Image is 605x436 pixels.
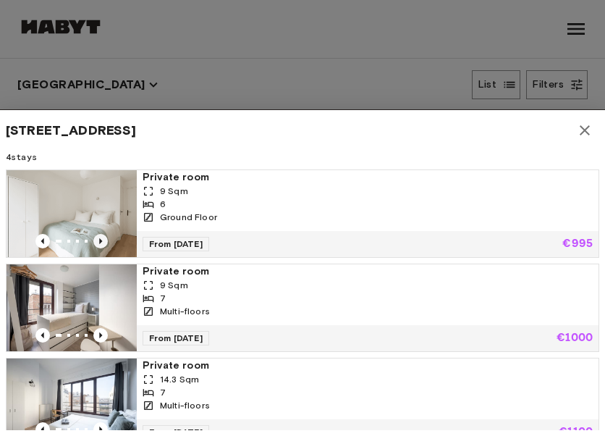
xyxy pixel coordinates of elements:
[6,122,136,139] span: [STREET_ADDRESS]
[562,238,593,250] p: €995
[160,386,166,399] span: 7
[160,373,199,386] span: 14.3 Sqm
[160,211,217,224] span: Ground Floor
[557,332,593,344] p: €1000
[160,305,210,318] span: Multi-floors
[35,234,50,248] button: Previous image
[7,264,137,351] img: Marketing picture of unit FR-18-001-001-01H
[6,151,599,164] span: 4 stays
[143,237,209,251] span: From [DATE]
[6,169,599,258] a: Marketing picture of unit FR-18-001-002-05Previous imagePrevious imagePrivate room9 Sqm6Ground Fl...
[143,170,593,185] span: Private room
[143,359,593,373] span: Private room
[93,328,108,343] button: Previous image
[160,185,188,198] span: 9 Sqm
[35,328,50,343] button: Previous image
[160,399,210,412] span: Multi-floors
[160,279,188,292] span: 9 Sqm
[143,264,593,279] span: Private room
[7,170,137,257] img: Marketing picture of unit FR-18-001-002-05
[160,292,166,305] span: 7
[143,331,209,345] span: From [DATE]
[160,198,166,211] span: 6
[6,264,599,352] a: Marketing picture of unit FR-18-001-001-01HPrevious imagePrevious imagePrivate room9 Sqm7Multi-fl...
[93,234,108,248] button: Previous image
